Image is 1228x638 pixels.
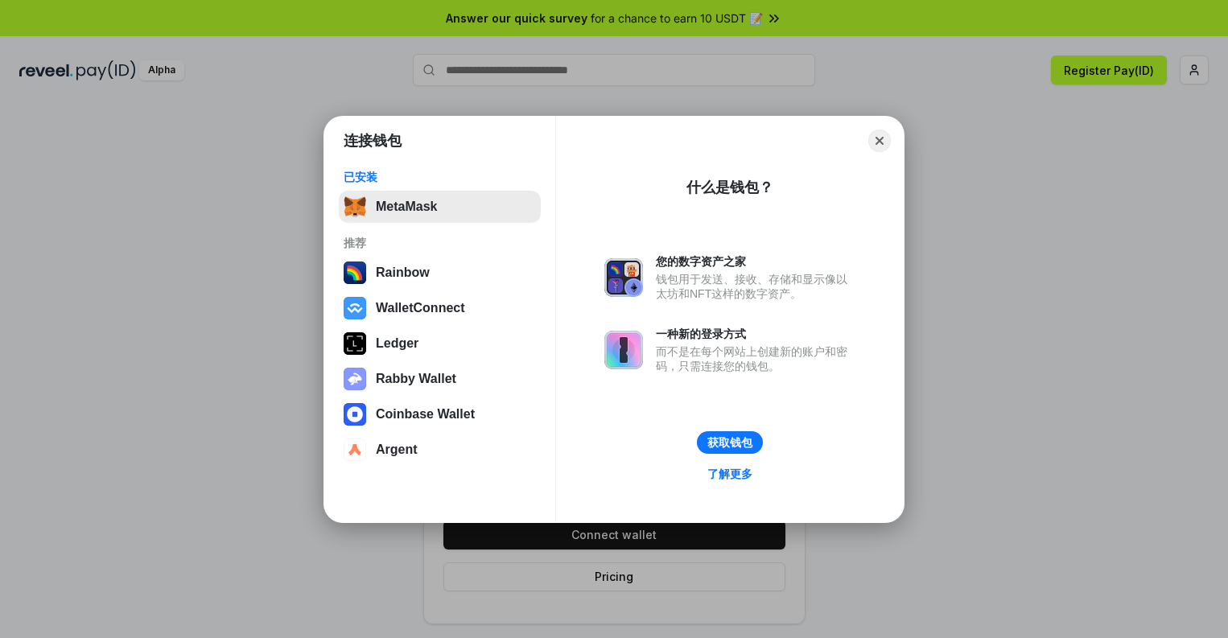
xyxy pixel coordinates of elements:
button: WalletConnect [339,292,541,324]
div: WalletConnect [376,301,465,315]
div: Rabby Wallet [376,372,456,386]
button: Ledger [339,327,541,360]
button: 获取钱包 [697,431,763,454]
div: 了解更多 [707,467,752,481]
button: Rabby Wallet [339,363,541,395]
img: svg+xml,%3Csvg%20width%3D%2228%22%20height%3D%2228%22%20viewBox%3D%220%200%2028%2028%22%20fill%3D... [344,438,366,461]
a: 了解更多 [698,463,762,484]
div: 钱包用于发送、接收、存储和显示像以太坊和NFT这样的数字资产。 [656,272,855,301]
button: Rainbow [339,257,541,289]
div: MetaMask [376,200,437,214]
button: Coinbase Wallet [339,398,541,430]
div: 您的数字资产之家 [656,254,855,269]
div: 一种新的登录方式 [656,327,855,341]
img: svg+xml,%3Csvg%20xmlns%3D%22http%3A%2F%2Fwww.w3.org%2F2000%2Fsvg%22%20width%3D%2228%22%20height%3... [344,332,366,355]
img: svg+xml,%3Csvg%20width%3D%2228%22%20height%3D%2228%22%20viewBox%3D%220%200%2028%2028%22%20fill%3D... [344,297,366,319]
div: 获取钱包 [707,435,752,450]
div: Argent [376,442,418,457]
img: svg+xml,%3Csvg%20xmlns%3D%22http%3A%2F%2Fwww.w3.org%2F2000%2Fsvg%22%20fill%3D%22none%22%20viewBox... [344,368,366,390]
img: svg+xml,%3Csvg%20width%3D%2228%22%20height%3D%2228%22%20viewBox%3D%220%200%2028%2028%22%20fill%3D... [344,403,366,426]
div: Ledger [376,336,418,351]
img: svg+xml,%3Csvg%20xmlns%3D%22http%3A%2F%2Fwww.w3.org%2F2000%2Fsvg%22%20fill%3D%22none%22%20viewBox... [604,331,643,369]
div: Rainbow [376,265,430,280]
img: svg+xml,%3Csvg%20width%3D%22120%22%20height%3D%22120%22%20viewBox%3D%220%200%20120%20120%22%20fil... [344,261,366,284]
div: Coinbase Wallet [376,407,475,422]
button: Argent [339,434,541,466]
div: 推荐 [344,236,536,250]
div: 什么是钱包？ [686,178,773,197]
img: svg+xml,%3Csvg%20xmlns%3D%22http%3A%2F%2Fwww.w3.org%2F2000%2Fsvg%22%20fill%3D%22none%22%20viewBox... [604,258,643,297]
h1: 连接钱包 [344,131,402,150]
img: svg+xml,%3Csvg%20fill%3D%22none%22%20height%3D%2233%22%20viewBox%3D%220%200%2035%2033%22%20width%... [344,196,366,218]
div: 已安装 [344,170,536,184]
button: Close [868,130,891,152]
div: 而不是在每个网站上创建新的账户和密码，只需连接您的钱包。 [656,344,855,373]
button: MetaMask [339,191,541,223]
